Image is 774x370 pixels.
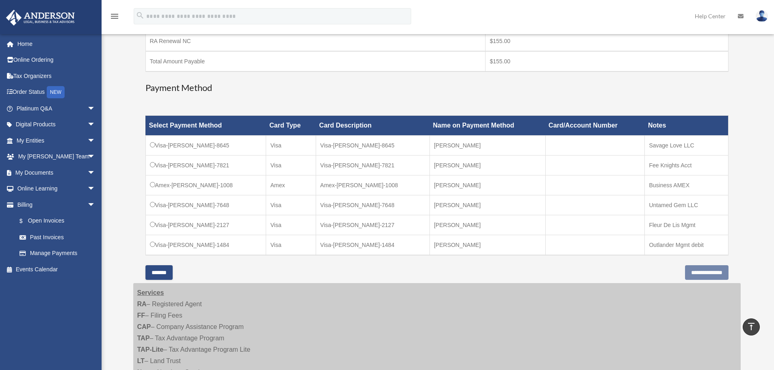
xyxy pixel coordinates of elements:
i: vertical_align_top [746,322,756,331]
td: Fee Knights Acct [645,156,728,175]
td: [PERSON_NAME] [429,156,545,175]
i: search [136,11,145,20]
a: vertical_align_top [743,318,760,335]
td: Untamed Gem LLC [645,195,728,215]
td: Visa-[PERSON_NAME]-2127 [145,215,266,235]
td: Savage Love LLC [645,136,728,156]
a: Online Ordering [6,52,108,68]
th: Card/Account Number [545,116,645,136]
span: arrow_drop_down [87,181,104,197]
a: Past Invoices [11,229,104,245]
a: Billingarrow_drop_down [6,197,104,213]
td: Visa-[PERSON_NAME]-2127 [316,215,430,235]
h3: Payment Method [145,82,728,94]
td: Visa-[PERSON_NAME]-1484 [145,235,266,255]
a: My Entitiesarrow_drop_down [6,132,108,149]
td: Amex-[PERSON_NAME]-1008 [316,175,430,195]
td: [PERSON_NAME] [429,235,545,255]
td: Visa-[PERSON_NAME]-1484 [316,235,430,255]
a: My [PERSON_NAME] Teamarrow_drop_down [6,149,108,165]
a: Events Calendar [6,261,108,277]
strong: TAP-Lite [137,346,164,353]
td: Visa [266,136,316,156]
th: Card Description [316,116,430,136]
td: $155.00 [486,51,728,71]
strong: CAP [137,323,151,330]
td: Amex [266,175,316,195]
a: Manage Payments [11,245,104,262]
img: User Pic [756,10,768,22]
a: Digital Productsarrow_drop_down [6,117,108,133]
strong: TAP [137,335,150,342]
td: Visa-[PERSON_NAME]-7821 [145,156,266,175]
td: RA Renewal NC [145,31,486,52]
strong: LT [137,357,145,364]
strong: RA [137,301,147,307]
span: $ [24,216,28,226]
i: menu [110,11,119,21]
a: Online Learningarrow_drop_down [6,181,108,197]
td: Visa [266,156,316,175]
td: Visa-[PERSON_NAME]-8645 [316,136,430,156]
a: Platinum Q&Aarrow_drop_down [6,100,108,117]
td: Visa-[PERSON_NAME]-7821 [316,156,430,175]
th: Notes [645,116,728,136]
span: arrow_drop_down [87,197,104,213]
td: Visa [266,195,316,215]
td: Visa [266,235,316,255]
span: arrow_drop_down [87,132,104,149]
td: [PERSON_NAME] [429,195,545,215]
td: Total Amount Payable [145,51,486,71]
td: Fleur De Lis Mgmt [645,215,728,235]
td: [PERSON_NAME] [429,215,545,235]
img: Anderson Advisors Platinum Portal [4,10,77,26]
strong: Services [137,289,164,296]
td: Visa [266,215,316,235]
strong: FF [137,312,145,319]
td: Business AMEX [645,175,728,195]
a: My Documentsarrow_drop_down [6,164,108,181]
a: Order StatusNEW [6,84,108,101]
td: Outlander Mgmt debit [645,235,728,255]
td: [PERSON_NAME] [429,136,545,156]
td: Visa-[PERSON_NAME]-8645 [145,136,266,156]
span: arrow_drop_down [87,100,104,117]
span: arrow_drop_down [87,149,104,165]
th: Name on Payment Method [429,116,545,136]
a: Home [6,36,108,52]
a: $Open Invoices [11,213,100,229]
td: $155.00 [486,31,728,52]
td: Visa-[PERSON_NAME]-7648 [145,195,266,215]
span: arrow_drop_down [87,164,104,181]
span: arrow_drop_down [87,117,104,133]
div: NEW [47,86,65,98]
a: Tax Organizers [6,68,108,84]
td: [PERSON_NAME] [429,175,545,195]
th: Card Type [266,116,316,136]
a: menu [110,14,119,21]
th: Select Payment Method [145,116,266,136]
td: Amex-[PERSON_NAME]-1008 [145,175,266,195]
td: Visa-[PERSON_NAME]-7648 [316,195,430,215]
